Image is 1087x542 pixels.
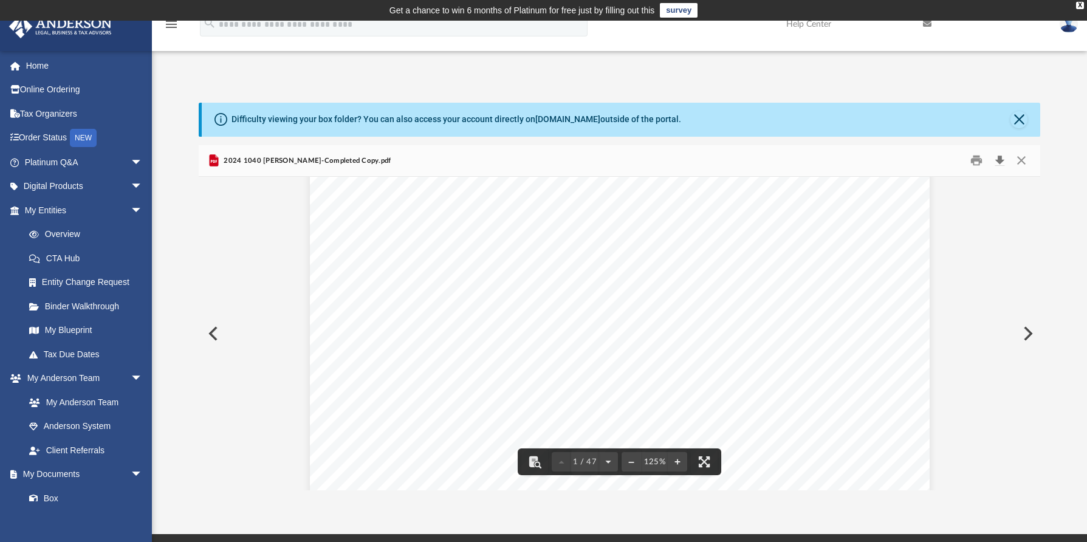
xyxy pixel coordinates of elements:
div: NEW [70,129,97,147]
span: [PERSON_NAME] [485,419,570,428]
a: Tax Due Dates [17,342,161,366]
span: !786414! [485,466,597,478]
div: Document Viewer [199,177,1040,490]
button: Toggle findbar [521,448,548,475]
span: 1 / 47 [571,458,599,466]
a: Entity Change Request [17,270,161,295]
a: survey [660,3,698,18]
span: 78641 [578,443,614,453]
a: My Documentsarrow_drop_down [9,462,155,487]
button: 1 / 47 [571,448,599,475]
span: arrow_drop_down [131,198,155,223]
img: User Pic [1060,15,1078,33]
button: Previous File [199,317,225,351]
span: LEANDER, [485,443,542,453]
a: Box [17,486,149,510]
span: & [557,419,563,428]
span: arrow_drop_down [131,174,155,199]
button: Zoom out [622,448,641,475]
span: ANGEL [571,419,606,428]
a: Anderson System [17,414,155,439]
a: Tax Organizers [9,101,161,126]
a: CTA Hub [17,246,161,270]
a: Platinum Q&Aarrow_drop_down [9,150,161,174]
i: search [203,16,216,30]
span: arrow_drop_down [131,462,155,487]
a: Binder Walkthrough [17,294,161,318]
span: DRIVE [599,431,635,441]
a: My Anderson Teamarrow_drop_down [9,366,155,391]
span: [PERSON_NAME] [635,419,725,428]
button: Zoom in [668,448,687,475]
button: Close [1010,151,1032,170]
img: Anderson Advisors Platinum Portal [5,15,115,38]
a: Overview [17,222,161,247]
a: Order StatusNEW [9,126,161,151]
span: NV [476,176,490,186]
span: VEGAS, [426,176,469,186]
span: 89121 [505,176,541,186]
span: O. [614,419,628,428]
button: Next page [598,448,618,475]
div: Get a chance to win 6 months of Platinum for free just by filling out this [389,3,655,18]
a: [DOMAIN_NAME] [535,114,600,124]
button: Download [989,151,1010,170]
a: My Blueprint [17,318,155,343]
a: Online Ordering [9,78,161,102]
span: arrow_drop_down [131,366,155,391]
span: [GEOGRAPHIC_DATA] [549,443,666,453]
button: Print [965,151,989,170]
span: [PERSON_NAME] [521,431,612,441]
div: File preview [199,177,1040,490]
div: Current zoom level [641,458,668,466]
a: My Anderson Team [17,390,149,414]
span: 1903 [485,431,513,441]
span: M. [535,419,549,428]
span: arrow_drop_down [131,150,155,175]
i: menu [164,17,179,32]
a: Digital Productsarrow_drop_down [9,174,161,199]
a: Home [9,53,161,78]
a: Client Referrals [17,438,155,462]
div: Preview [199,145,1040,491]
button: Enter fullscreen [691,448,718,475]
div: close [1076,2,1084,9]
button: Close [1010,111,1027,128]
span: HILL [563,431,592,441]
a: menu [164,23,179,32]
span: 2024 1040 [PERSON_NAME]-Completed Copy.pdf [221,156,391,166]
button: Next File [1013,317,1040,351]
a: My Entitiesarrow_drop_down [9,198,161,222]
div: Difficulty viewing your box folder? You can also access your account directly on outside of the p... [231,113,681,126]
span: LAS [397,176,419,186]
